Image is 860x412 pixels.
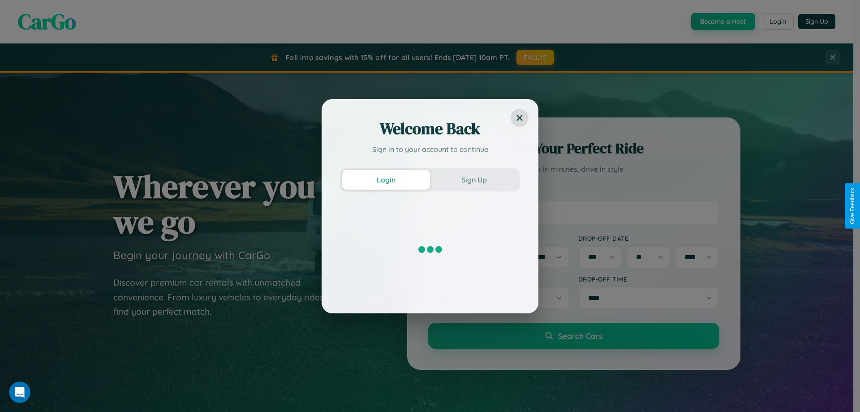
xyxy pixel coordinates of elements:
iframe: Intercom live chat [9,382,30,403]
button: Login [342,170,430,190]
button: Sign Up [430,170,518,190]
div: Give Feedback [849,188,856,224]
h2: Welcome Back [340,118,520,139]
p: Sign in to your account to continue [340,144,520,155]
